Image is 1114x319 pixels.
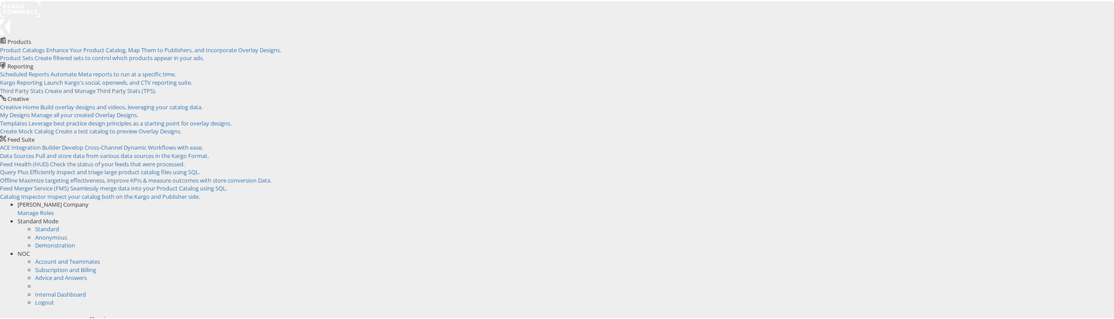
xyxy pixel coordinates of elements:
[7,134,35,142] span: Feed Suite
[40,102,203,110] span: Build overlay designs and videos, leveraging your catalog data.
[18,199,89,207] span: [PERSON_NAME] Company
[50,159,185,167] span: Check the status of your feeds that were processed.
[7,61,33,69] span: Reporting
[45,86,156,93] span: Create and Manage Third Party Stats (TPS).
[29,118,232,126] span: Leverage best practice design principles as a starting point for overlay designs.
[7,36,31,44] span: Products
[35,232,67,240] a: Anonymous
[35,53,204,61] span: Create filtered sets to control which products appear in your ads.
[35,265,96,272] a: Subscription and Billing
[70,183,227,191] span: Seamlessly merge data into your Product Catalog using SQL.
[18,216,58,224] span: Standard Mode
[7,93,29,101] span: Creative
[19,175,271,183] span: Maximize targeting effectiveness, improve KPIs & measure outcomes with store conversion Data.
[62,142,203,150] span: Develop Cross-Channel Dynamic Workflows with ease.
[35,256,100,264] a: Account and Teammates
[44,77,192,85] span: Launch Kargo's social, openweb, and CTV reporting suite.
[35,272,87,280] a: Advice and Answers
[55,126,182,134] span: Create a test catalog to preview Overlay Designs.
[35,297,54,305] a: Logout
[18,208,54,215] a: Manage Roles
[35,289,86,297] a: Internal Dashboard
[35,224,59,232] a: Standard
[31,110,138,118] span: Manage all your created Overlay Designs.
[30,167,200,175] span: Efficiently inspect and triage large product catalog files using SQL.
[18,248,30,256] span: NOC
[35,240,75,248] a: Demonstration
[46,45,281,53] span: Enhance Your Product Catalog, Map Them to Publishers, and Incorporate Overlay Designs.
[36,151,209,158] span: Pull and store data from various data sources in the Kargo Format.
[47,191,200,199] span: Inspect your catalog both on the Kargo and Publisher side.
[50,69,176,77] span: Automate Meta reports to run at a specific time.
